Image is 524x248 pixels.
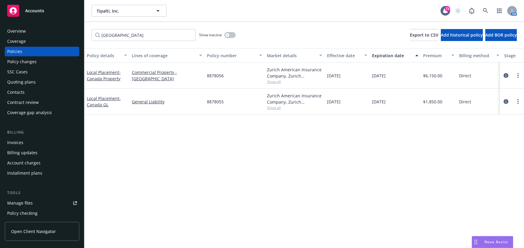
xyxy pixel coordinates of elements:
[441,32,483,38] span: Add historical policy
[132,69,202,82] a: Commercial Property - [GEOGRAPHIC_DATA]
[504,52,523,59] div: Stage
[472,236,513,248] button: Nova Assist
[5,138,79,147] a: Invoices
[457,48,502,63] button: Billing method
[7,208,38,218] div: Policy checking
[25,8,44,13] span: Accounts
[325,48,370,63] button: Effective date
[485,32,517,38] span: Add BOR policy
[5,158,79,168] a: Account charges
[484,239,508,244] span: Nova Assist
[5,87,79,97] a: Contacts
[5,129,79,135] div: Billing
[92,5,167,17] button: Tipalti, Inc.
[370,48,421,63] button: Expiration date
[7,57,37,66] div: Policy changes
[485,29,517,41] button: Add BOR policy
[493,5,505,17] a: Switch app
[5,47,79,56] a: Policies
[207,52,256,59] div: Policy number
[5,67,79,77] a: SSC Cases
[87,96,121,108] a: Local Placement
[327,52,361,59] div: Effective date
[372,52,412,59] div: Expiration date
[87,69,121,81] a: Local Placement
[7,98,39,107] div: Contract review
[459,72,471,79] span: Direct
[5,208,79,218] a: Policy checking
[327,72,341,79] span: [DATE]
[207,72,224,79] span: 8878056
[204,48,265,63] button: Policy number
[452,5,464,17] a: Start snowing
[7,47,22,56] div: Policies
[327,99,341,105] span: [DATE]
[7,87,25,97] div: Contacts
[267,93,322,105] div: Zurich American Insurance Company, Zurich Insurance Group, Zurich Insurance Group (International)...
[5,98,79,107] a: Contract review
[502,98,510,105] a: circleInformation
[441,29,483,41] button: Add historical policy
[480,5,492,17] a: Search
[7,37,26,46] div: Coverage
[472,236,480,248] div: Drag to move
[199,32,222,37] span: Show inactive
[7,198,33,208] div: Manage files
[267,105,322,110] span: Show all
[7,108,52,117] div: Coverage gap analysis
[7,138,23,147] div: Invoices
[5,26,79,36] a: Overview
[5,57,79,66] a: Policy changes
[7,168,42,178] div: Installment plans
[132,99,202,105] a: General Liability
[372,72,386,79] span: [DATE]
[265,48,325,63] button: Market details
[267,52,316,59] div: Market details
[466,5,478,17] a: Report a Bug
[7,26,26,36] div: Overview
[5,190,79,196] div: Tools
[267,66,322,79] div: Zurich American Insurance Company, Zurich Insurance Group, Zurich Insurance Group (International)...
[410,32,438,38] span: Export to CSV
[502,72,510,79] a: circleInformation
[410,29,438,41] button: Export to CSV
[5,108,79,117] a: Coverage gap analysis
[514,72,522,79] a: more
[7,67,28,77] div: SSC Cases
[7,158,41,168] div: Account charges
[514,98,522,105] a: more
[5,77,79,87] a: Quoting plans
[97,8,149,14] span: Tipalti, Inc.
[5,168,79,178] a: Installment plans
[7,77,36,87] div: Quoting plans
[445,6,450,11] div: 73
[11,228,56,235] span: Open Client Navigator
[267,79,322,84] span: Show all
[459,99,471,105] span: Direct
[5,37,79,46] a: Coverage
[87,52,120,59] div: Policy details
[459,52,493,59] div: Billing method
[92,29,195,41] input: Filter by keyword...
[132,52,195,59] div: Lines of coverage
[5,198,79,208] a: Manage files
[372,99,386,105] span: [DATE]
[7,148,38,158] div: Billing updates
[207,99,224,105] span: 8878055
[423,72,442,79] span: $6,150.00
[5,2,79,19] a: Accounts
[423,52,448,59] div: Premium
[423,99,442,105] span: $1,850.00
[5,148,79,158] a: Billing updates
[84,48,129,63] button: Policy details
[421,48,457,63] button: Premium
[129,48,204,63] button: Lines of coverage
